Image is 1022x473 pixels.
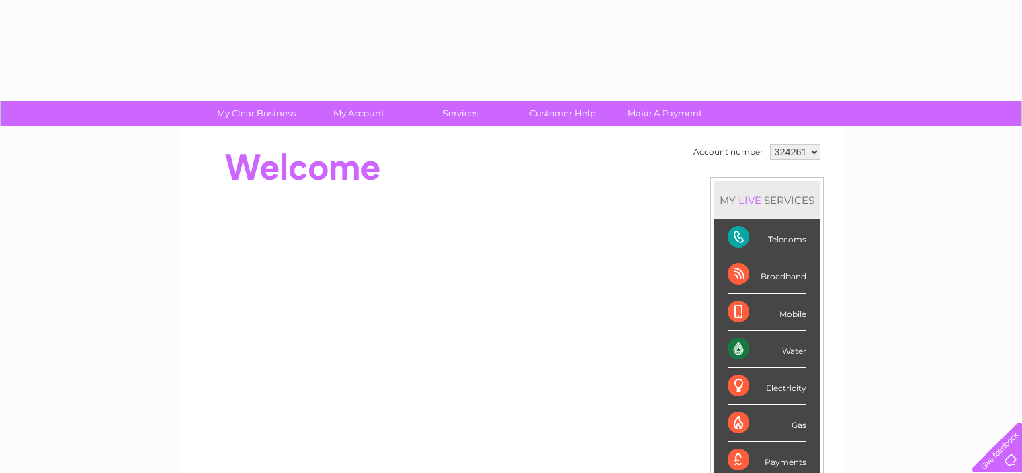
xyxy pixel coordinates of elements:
[728,219,806,256] div: Telecoms
[609,101,720,126] a: Make A Payment
[728,294,806,331] div: Mobile
[728,368,806,405] div: Electricity
[728,331,806,368] div: Water
[714,181,820,219] div: MY SERVICES
[201,101,312,126] a: My Clear Business
[507,101,618,126] a: Customer Help
[736,194,764,207] div: LIVE
[728,256,806,293] div: Broadband
[728,405,806,442] div: Gas
[690,141,767,163] td: Account number
[405,101,516,126] a: Services
[303,101,414,126] a: My Account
